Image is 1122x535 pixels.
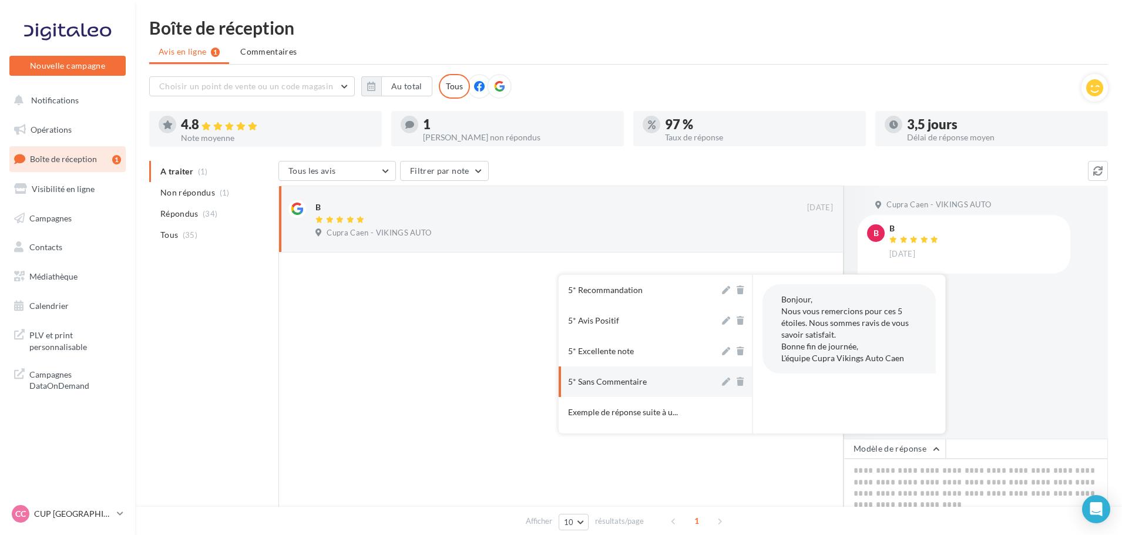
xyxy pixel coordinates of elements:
[15,508,26,520] span: CC
[423,133,614,142] div: [PERSON_NAME] non répondus
[665,133,856,142] div: Taux de réponse
[149,76,355,96] button: Choisir un point de vente ou un code magasin
[568,315,619,327] div: 5* Avis Positif
[665,118,856,131] div: 97 %
[907,133,1099,142] div: Délai de réponse moyen
[7,117,128,142] a: Opérations
[568,345,634,357] div: 5* Excellente note
[559,305,720,336] button: 5* Avis Positif
[31,125,72,134] span: Opérations
[559,275,720,305] button: 5* Recommandation
[29,213,72,223] span: Campagnes
[559,366,720,397] button: 5* Sans Commentaire
[781,294,909,363] span: Bonjour, Nous vous remercions pour ces 5 étoiles. Nous sommes ravis de vous savoir satisfait. Bon...
[9,56,126,76] button: Nouvelle campagne
[149,19,1108,36] div: Boîte de réception
[807,203,833,213] span: [DATE]
[159,81,333,91] span: Choisir un point de vente ou un code magasin
[7,177,128,201] a: Visibilité en ligne
[32,184,95,194] span: Visibilité en ligne
[595,516,644,527] span: résultats/page
[288,166,336,176] span: Tous les avis
[29,327,121,352] span: PLV et print personnalisable
[29,271,78,281] span: Médiathèque
[160,229,178,241] span: Tous
[886,200,991,210] span: Cupra Caen - VIKINGS AUTO
[160,187,215,198] span: Non répondus
[183,230,197,240] span: (35)
[361,76,432,96] button: Au total
[9,503,126,525] a: CC CUP [GEOGRAPHIC_DATA]
[559,514,589,530] button: 10
[7,264,128,289] a: Médiathèque
[203,209,217,218] span: (34)
[7,362,128,396] a: Campagnes DataOnDemand
[874,227,879,239] span: B
[34,508,112,520] p: CUP [GEOGRAPHIC_DATA]
[889,224,941,233] div: B
[315,201,321,213] div: B
[564,517,574,527] span: 10
[687,512,706,530] span: 1
[381,76,432,96] button: Au total
[7,322,128,357] a: PLV et print personnalisable
[29,242,62,252] span: Contacts
[7,206,128,231] a: Campagnes
[181,134,372,142] div: Note moyenne
[30,154,97,164] span: Boîte de réception
[568,406,678,418] span: Exemple de réponse suite à u...
[160,208,199,220] span: Répondus
[327,228,431,238] span: Cupra Caen - VIKINGS AUTO
[559,397,720,428] button: Exemple de réponse suite à u...
[31,95,79,105] span: Notifications
[889,249,915,260] span: [DATE]
[29,366,121,392] span: Campagnes DataOnDemand
[7,146,128,171] a: Boîte de réception1
[907,118,1099,131] div: 3,5 jours
[220,188,230,197] span: (1)
[7,88,123,113] button: Notifications
[568,376,647,388] div: 5* Sans Commentaire
[439,74,470,99] div: Tous
[278,161,396,181] button: Tous les avis
[240,46,297,58] span: Commentaires
[559,336,720,366] button: 5* Excellente note
[1082,495,1110,523] div: Open Intercom Messenger
[568,284,643,296] div: 5* Recommandation
[526,516,552,527] span: Afficher
[844,439,946,459] button: Modèle de réponse
[7,235,128,260] a: Contacts
[112,155,121,164] div: 1
[29,301,69,311] span: Calendrier
[7,294,128,318] a: Calendrier
[181,118,372,132] div: 4.8
[400,161,489,181] button: Filtrer par note
[423,118,614,131] div: 1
